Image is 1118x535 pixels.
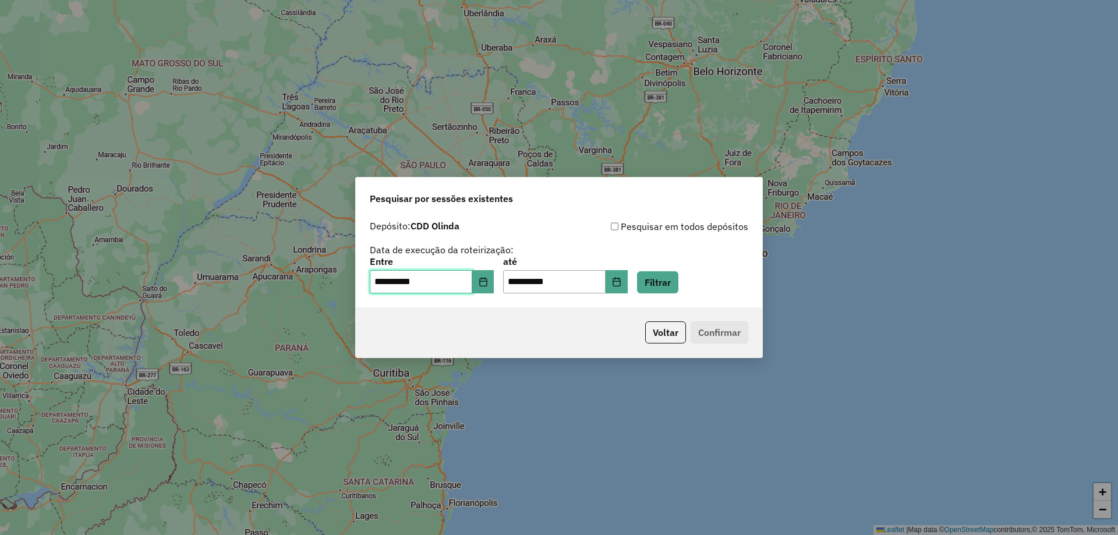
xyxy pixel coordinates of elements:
[411,220,459,232] strong: CDD Olinda
[472,270,494,293] button: Choose Date
[503,254,627,268] label: até
[606,270,628,293] button: Choose Date
[370,243,514,257] label: Data de execução da roteirização:
[370,219,459,233] label: Depósito:
[637,271,678,293] button: Filtrar
[559,219,748,233] div: Pesquisar em todos depósitos
[370,254,494,268] label: Entre
[370,192,513,206] span: Pesquisar por sessões existentes
[645,321,686,343] button: Voltar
